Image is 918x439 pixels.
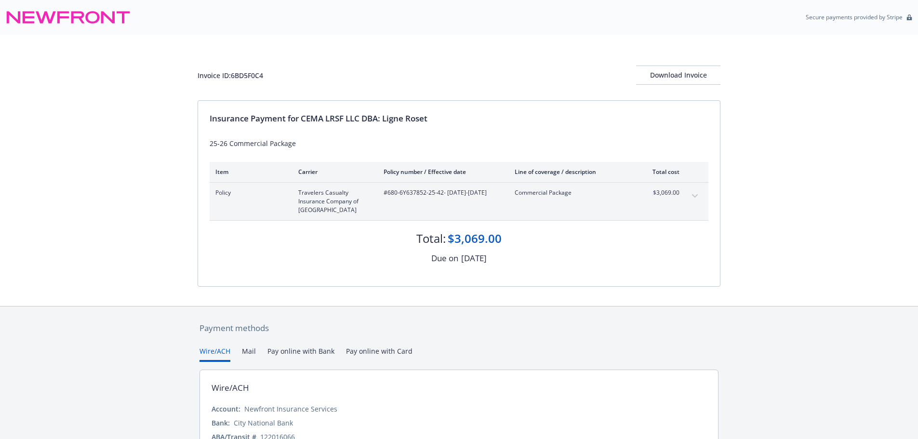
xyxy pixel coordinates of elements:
[212,404,240,414] div: Account:
[212,418,230,428] div: Bank:
[643,168,679,176] div: Total cost
[234,418,293,428] div: City National Bank
[198,70,263,80] div: Invoice ID: 6BD5F0C4
[242,346,256,362] button: Mail
[636,66,720,85] button: Download Invoice
[215,188,283,197] span: Policy
[687,188,703,204] button: expand content
[210,112,708,125] div: Insurance Payment for CEMA LRSF LLC DBA: Ligne Roset
[212,382,249,394] div: Wire/ACH
[346,346,412,362] button: Pay online with Card
[384,188,499,197] span: #680-6Y637852-25-42 - [DATE]-[DATE]
[515,168,628,176] div: Line of coverage / description
[298,188,368,214] span: Travelers Casualty Insurance Company of [GEOGRAPHIC_DATA]
[806,13,903,21] p: Secure payments provided by Stripe
[200,346,230,362] button: Wire/ACH
[210,138,708,148] div: 25-26 Commercial Package
[267,346,334,362] button: Pay online with Bank
[215,168,283,176] div: Item
[244,404,337,414] div: Newfront Insurance Services
[515,188,628,197] span: Commercial Package
[636,66,720,84] div: Download Invoice
[461,252,487,265] div: [DATE]
[643,188,679,197] span: $3,069.00
[416,230,446,247] div: Total:
[384,168,499,176] div: Policy number / Effective date
[448,230,502,247] div: $3,069.00
[210,183,708,220] div: PolicyTravelers Casualty Insurance Company of [GEOGRAPHIC_DATA]#680-6Y637852-25-42- [DATE]-[DATE]...
[431,252,458,265] div: Due on
[298,168,368,176] div: Carrier
[200,322,718,334] div: Payment methods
